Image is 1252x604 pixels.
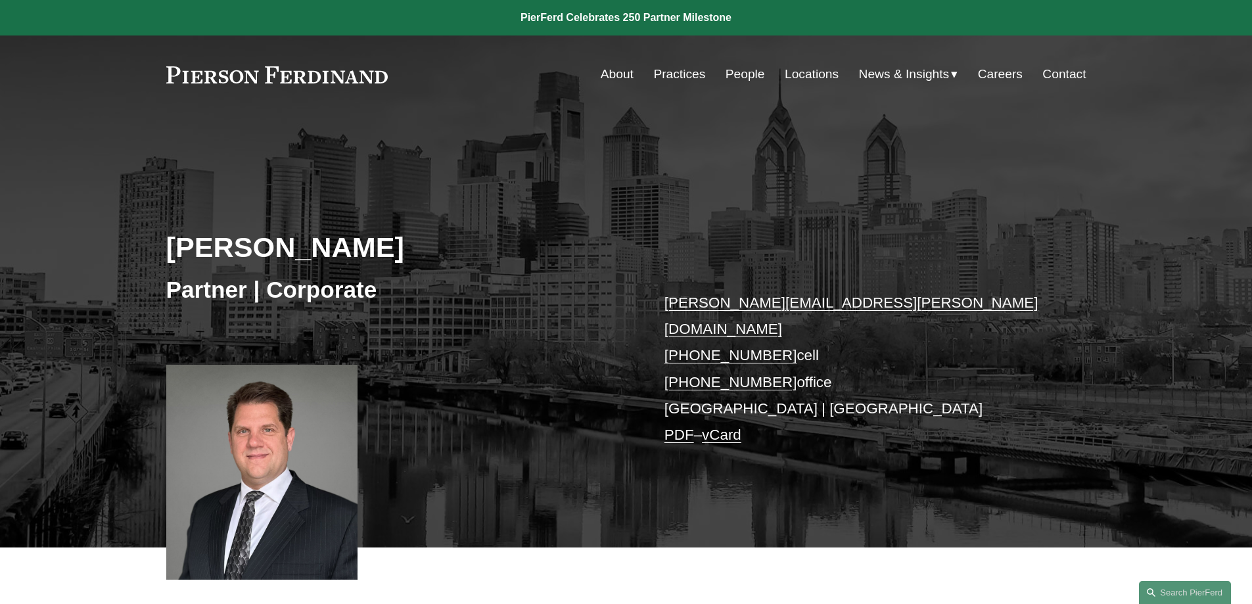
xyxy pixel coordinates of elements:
a: Practices [653,62,705,87]
h3: Partner | Corporate [166,275,626,304]
a: Careers [978,62,1023,87]
a: vCard [702,427,741,443]
a: People [726,62,765,87]
span: News & Insights [859,63,950,86]
a: PDF [664,427,694,443]
a: Search this site [1139,581,1231,604]
a: Contact [1042,62,1086,87]
a: Locations [785,62,839,87]
h2: [PERSON_NAME] [166,230,626,264]
a: [PHONE_NUMBER] [664,347,797,363]
a: folder dropdown [859,62,958,87]
a: About [601,62,634,87]
a: [PERSON_NAME][EMAIL_ADDRESS][PERSON_NAME][DOMAIN_NAME] [664,294,1038,337]
a: [PHONE_NUMBER] [664,374,797,390]
p: cell office [GEOGRAPHIC_DATA] | [GEOGRAPHIC_DATA] – [664,290,1048,449]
